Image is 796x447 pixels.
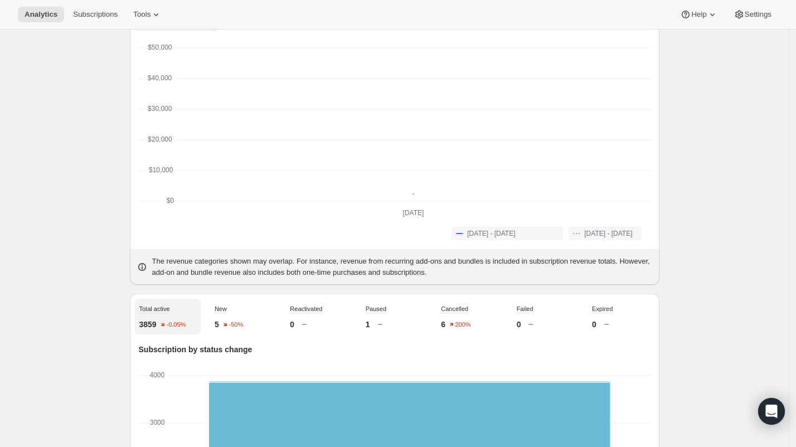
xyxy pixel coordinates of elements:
span: Settings [745,10,771,19]
span: Total active [139,305,170,312]
text: -0.05% [166,322,186,328]
button: Settings [727,7,778,22]
rect: Expired-6 0 [209,376,610,377]
p: 1 [366,319,370,330]
span: Tools [133,10,151,19]
p: Subscription by status change [139,344,651,355]
text: -50% [229,322,243,328]
div: Open Intercom Messenger [758,398,785,425]
span: Cancelled [441,305,468,312]
p: 0 [517,319,521,330]
text: [DATE] [402,209,424,217]
span: Expired [592,305,613,312]
button: [DATE] - [DATE] [452,227,563,240]
span: Reactivated [290,305,322,312]
span: Subscriptions [73,10,118,19]
span: [DATE] - [DATE] [467,229,515,238]
p: 3859 [139,319,157,330]
span: New [215,305,227,312]
p: 5 [215,319,219,330]
button: Analytics [18,7,64,22]
p: 6 [441,319,445,330]
p: 0 [592,319,596,330]
span: Paused [366,305,386,312]
button: Help [673,7,724,22]
button: [DATE] - [DATE] [569,227,641,240]
text: 3000 [149,419,164,426]
text: $30,000 [148,105,172,113]
rect: New-1 5 [209,381,610,382]
p: The revenue categories shown may overlap. For instance, revenue from recurring add-ons and bundle... [152,256,653,278]
text: $10,000 [149,166,173,174]
text: $20,000 [148,135,172,143]
text: $40,000 [147,74,172,82]
button: Tools [127,7,168,22]
p: 0 [290,319,294,330]
span: Help [691,10,706,19]
span: [DATE] - [DATE] [584,229,632,238]
span: Failed [517,305,533,312]
text: $50,000 [148,43,172,51]
span: Analytics [25,10,57,19]
text: 4000 [149,371,164,379]
button: Subscriptions [66,7,124,22]
text: 200% [455,322,471,328]
text: $0 [166,197,174,205]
